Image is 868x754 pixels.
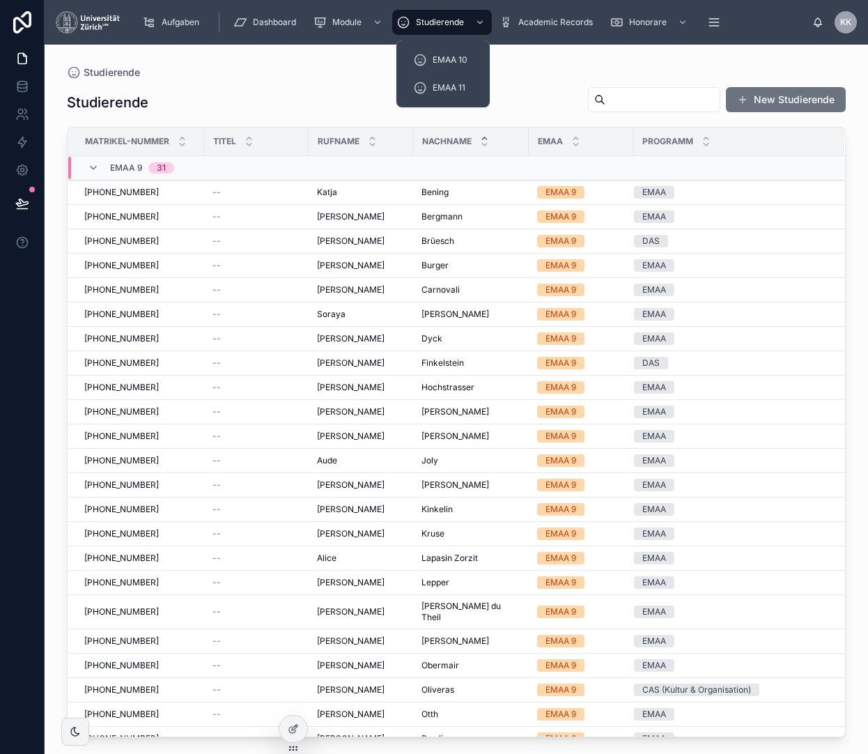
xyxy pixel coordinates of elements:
span: -- [212,406,221,417]
span: -- [212,577,221,588]
div: EMAA 9 [545,454,576,467]
a: -- [212,684,300,695]
span: [PERSON_NAME] [317,431,385,442]
div: EMAA 9 [545,332,576,345]
span: [PERSON_NAME] [421,636,489,647]
span: [PHONE_NUMBER] [84,684,159,695]
span: [PERSON_NAME] [317,260,385,271]
a: EMAA 9 [537,406,625,418]
span: -- [212,504,221,515]
a: [PERSON_NAME] [317,606,405,617]
div: EMAA [642,576,666,589]
a: [PHONE_NUMBER] [84,357,196,369]
span: Honorare [629,17,667,28]
div: EMAA [642,381,666,394]
a: [PHONE_NUMBER] [84,260,196,271]
div: EMAA 9 [545,528,576,540]
a: [PHONE_NUMBER] [84,733,196,744]
a: [PERSON_NAME] [317,382,405,393]
a: Joly [421,455,520,466]
a: Hochstrasser [421,382,520,393]
a: Kruse [421,528,520,539]
div: EMAA 9 [545,576,576,589]
div: EMAA 9 [545,357,576,369]
div: EMAA 9 [545,684,576,696]
div: EMAA 9 [545,308,576,321]
span: [PERSON_NAME] [317,284,385,295]
span: [PERSON_NAME] [317,528,385,539]
span: [PHONE_NUMBER] [84,479,159,491]
a: Alice [317,553,405,564]
a: EMAA 9 [537,503,625,516]
span: [PHONE_NUMBER] [84,577,159,588]
span: -- [212,333,221,344]
a: -- [212,577,300,588]
div: EMAA 9 [545,635,576,647]
a: EMAA 9 [537,210,625,223]
a: Soraya [317,309,405,320]
a: [PERSON_NAME] [317,684,405,695]
span: -- [212,455,221,466]
a: [PERSON_NAME] [317,260,405,271]
span: [PERSON_NAME] [317,733,385,744]
a: [PERSON_NAME] [317,236,405,247]
a: Dashboard [229,10,306,35]
a: -- [212,260,300,271]
span: EMAA 11 [433,82,465,93]
span: Carnovali [421,284,460,295]
span: Aufgaben [162,17,199,28]
span: [PHONE_NUMBER] [84,636,159,647]
div: EMAA [642,552,666,564]
a: -- [212,406,300,417]
span: Dashboard [253,17,296,28]
a: EMAA [634,406,827,418]
div: EMAA 9 [545,381,576,394]
a: EMAA [634,528,827,540]
a: Katja [317,187,405,198]
a: [PERSON_NAME] [421,406,520,417]
a: [PERSON_NAME] [317,709,405,720]
span: KK [840,17,851,28]
div: EMAA [642,659,666,672]
a: Brüesch [421,236,520,247]
div: EMAA [642,606,666,618]
a: -- [212,211,300,222]
div: EMAA [642,259,666,272]
a: [PERSON_NAME] [317,733,405,744]
a: EMAA 9 [537,381,625,394]
button: New Studierende [726,87,846,112]
div: EMAA 9 [545,284,576,296]
span: [PERSON_NAME] [317,709,385,720]
a: Dyck [421,333,520,344]
span: [PERSON_NAME] [317,479,385,491]
a: EMAA 9 [537,332,625,345]
div: EMAA [642,406,666,418]
a: [PERSON_NAME] [317,528,405,539]
span: [PHONE_NUMBER] [84,455,159,466]
span: [PERSON_NAME] [317,504,385,515]
a: Bergmann [421,211,520,222]
div: EMAA [642,430,666,443]
div: EMAA 9 [545,210,576,223]
a: -- [212,455,300,466]
a: Studierende [67,66,140,79]
span: [PHONE_NUMBER] [84,357,159,369]
a: [PERSON_NAME] [317,284,405,295]
span: [PERSON_NAME] [317,382,385,393]
div: EMAA 9 [545,430,576,443]
a: EMAA [634,430,827,443]
a: EMAA [634,576,827,589]
div: EMAA 9 [545,659,576,672]
a: [PERSON_NAME] [317,211,405,222]
a: -- [212,333,300,344]
div: EMAA [642,210,666,223]
span: [PHONE_NUMBER] [84,406,159,417]
a: [PHONE_NUMBER] [84,684,196,695]
a: Kinkelin [421,504,520,515]
a: Oliveras [421,684,520,695]
span: Katja [317,187,337,198]
a: [PERSON_NAME] [317,479,405,491]
span: -- [212,709,221,720]
span: Hochstrasser [421,382,474,393]
span: [PHONE_NUMBER] [84,431,159,442]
